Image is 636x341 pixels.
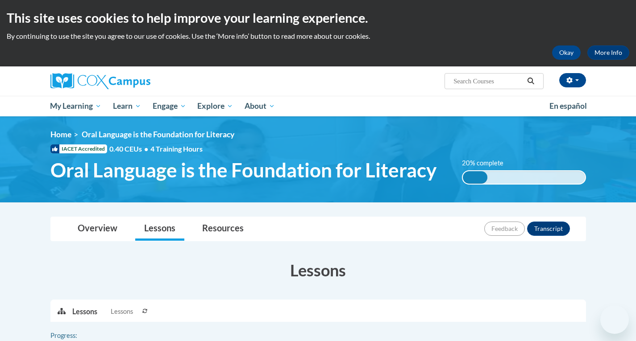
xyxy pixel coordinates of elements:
[524,76,537,86] button: Search
[239,96,281,116] a: About
[50,331,102,341] label: Progress:
[50,130,71,139] a: Home
[193,217,253,241] a: Resources
[50,73,220,89] a: Cox Campus
[37,96,599,116] div: Main menu
[484,222,525,236] button: Feedback
[111,307,133,316] span: Lessons
[82,130,234,139] span: Oral Language is the Foundation for Literacy
[107,96,147,116] a: Learn
[453,76,524,86] input: Search Courses
[109,144,150,154] span: 0.40 CEUs
[463,171,487,184] div: 20% complete
[50,144,107,153] span: IACET Accredited
[50,101,101,111] span: My Learning
[600,305,629,334] iframe: Button to launch messaging window
[7,31,629,41] p: By continuing to use the site you agree to our use of cookies. Use the ‘More info’ button to read...
[50,73,150,89] img: Cox Campus
[559,73,586,87] button: Account Settings
[45,96,108,116] a: My Learning
[191,96,239,116] a: Explore
[462,158,513,168] label: 20% complete
[587,45,629,60] a: More Info
[72,307,97,316] p: Lessons
[552,45,581,60] button: Okay
[197,101,233,111] span: Explore
[147,96,192,116] a: Engage
[150,144,203,153] span: 4 Training Hours
[527,222,570,236] button: Transcript
[549,101,587,111] span: En español
[245,101,275,111] span: About
[69,217,126,241] a: Overview
[144,144,148,153] span: •
[135,217,184,241] a: Lessons
[50,259,586,281] h3: Lessons
[7,9,629,27] h2: This site uses cookies to help improve your learning experience.
[50,158,436,182] span: Oral Language is the Foundation for Literacy
[153,101,186,111] span: Engage
[544,97,593,115] a: En español
[113,101,141,111] span: Learn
